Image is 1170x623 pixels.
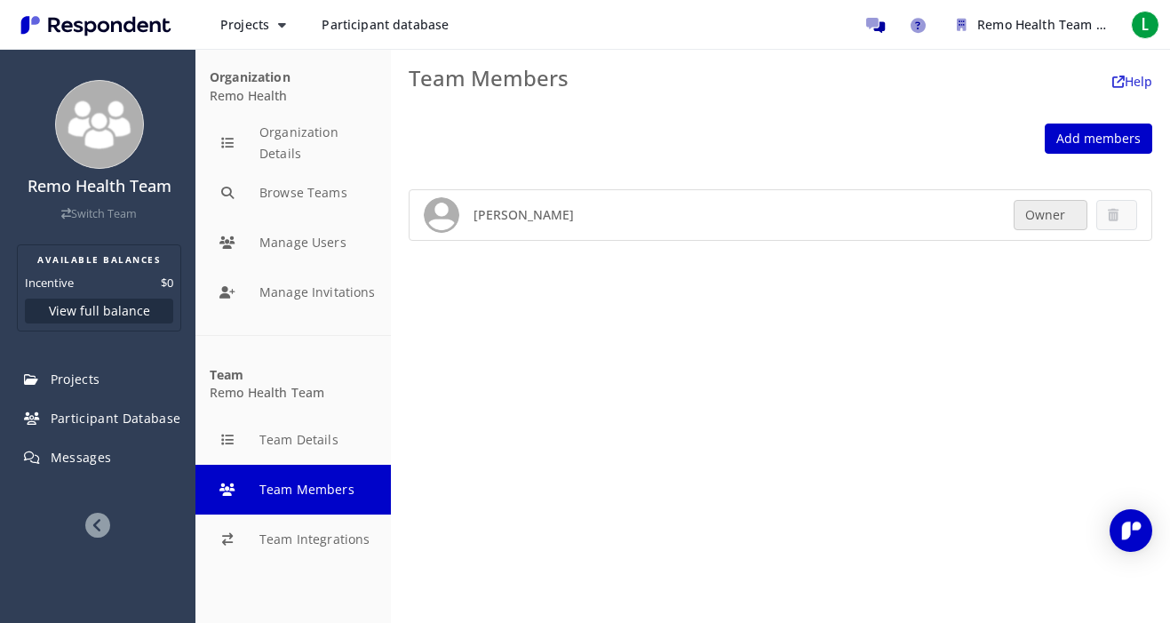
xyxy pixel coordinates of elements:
h4: Remo Health Team [12,178,187,196]
button: Manage Invitations [195,268,391,317]
button: Team Integrations [195,515,391,564]
img: Respondent [14,11,178,40]
button: Manage Users [195,218,391,268]
h5: [PERSON_NAME] [474,208,574,221]
a: Help [1112,73,1152,90]
span: Participant Database [51,410,181,427]
button: L [1127,9,1163,41]
a: Help and support [900,7,935,43]
button: Team Details [195,415,391,465]
span: Team Members [409,63,569,92]
button: Remo Health Team [943,9,1120,41]
div: Open Intercom Messenger [1110,509,1152,552]
a: Add members [1045,124,1152,154]
img: 64x64 [424,197,459,233]
div: Remo Health Team [210,368,377,402]
button: Organization Details [195,118,391,168]
a: Participant database [307,9,463,41]
div: Team [210,368,377,383]
span: Messages [51,449,112,466]
span: Participant database [322,16,449,33]
span: Remo Health Team [977,16,1092,33]
dt: Incentive [25,274,74,292]
a: Switch Team [61,206,137,221]
div: Remo Health [210,70,377,104]
section: Balance summary [17,244,181,331]
img: team_avatar_256.png [55,80,144,169]
a: Message participants [857,7,893,43]
span: Projects [51,371,100,387]
h2: AVAILABLE BALANCES [25,252,173,267]
dd: $0 [161,274,173,292]
span: Projects [220,16,269,33]
button: View full balance [25,299,173,323]
span: L [1131,11,1159,39]
div: Organization [210,70,377,85]
button: Projects [206,9,300,41]
button: Team Members [195,465,391,515]
button: Browse Teams [195,168,391,218]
